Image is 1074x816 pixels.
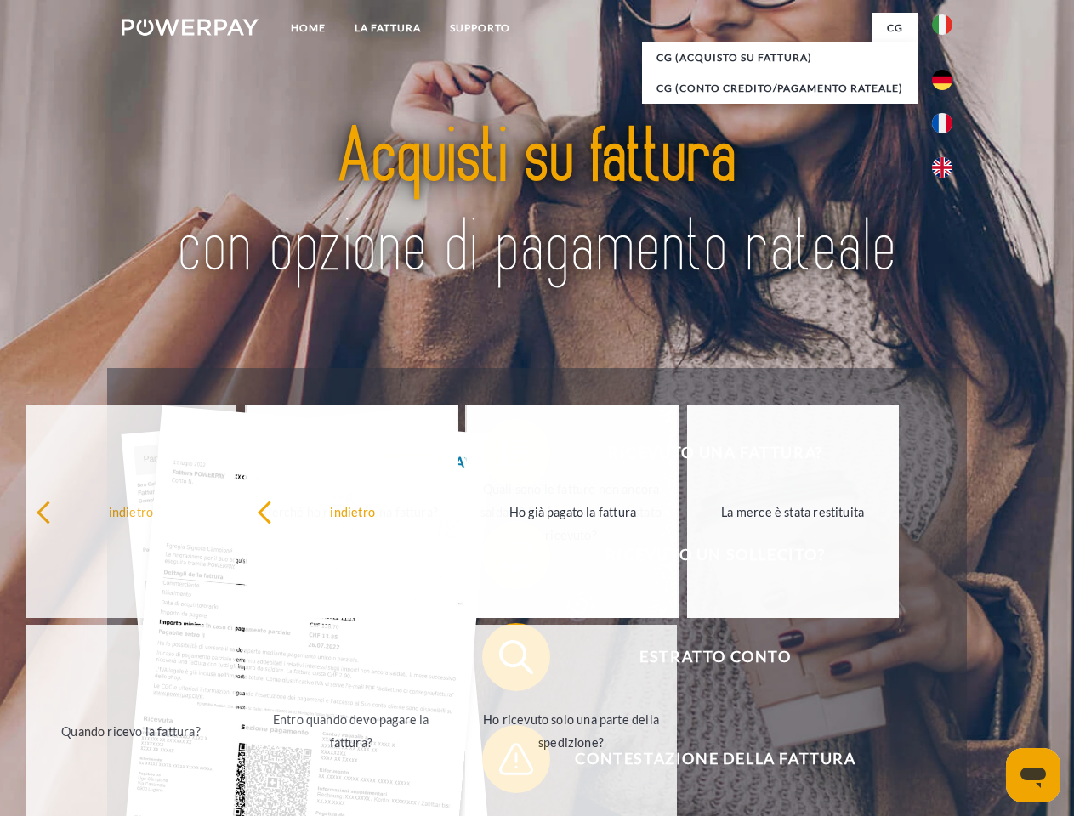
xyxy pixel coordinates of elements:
a: CG [872,13,918,43]
a: Supporto [435,13,525,43]
span: Contestazione della fattura [507,725,923,793]
div: Ho ricevuto solo una parte della spedizione? [475,708,667,754]
a: Home [276,13,340,43]
div: Entro quando devo pagare la fattura? [255,708,446,754]
img: title-powerpay_it.svg [162,82,912,326]
a: LA FATTURA [340,13,435,43]
div: Ho già pagato la fattura [477,500,668,523]
div: indietro [36,500,227,523]
a: CG (Acquisto su fattura) [642,42,918,73]
img: it [932,14,952,35]
div: La merce è stata restituita [697,500,889,523]
button: Estratto conto [482,623,924,691]
iframe: Pulsante per aprire la finestra di messaggistica [1006,748,1060,802]
div: Quando ricevo la fattura? [36,719,227,742]
div: indietro [257,500,448,523]
button: Contestazione della fattura [482,725,924,793]
img: de [932,70,952,90]
img: en [932,157,952,178]
img: logo-powerpay-white.svg [122,19,259,36]
span: Estratto conto [507,623,923,691]
img: fr [932,113,952,133]
a: CG (Conto Credito/Pagamento rateale) [642,73,918,104]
